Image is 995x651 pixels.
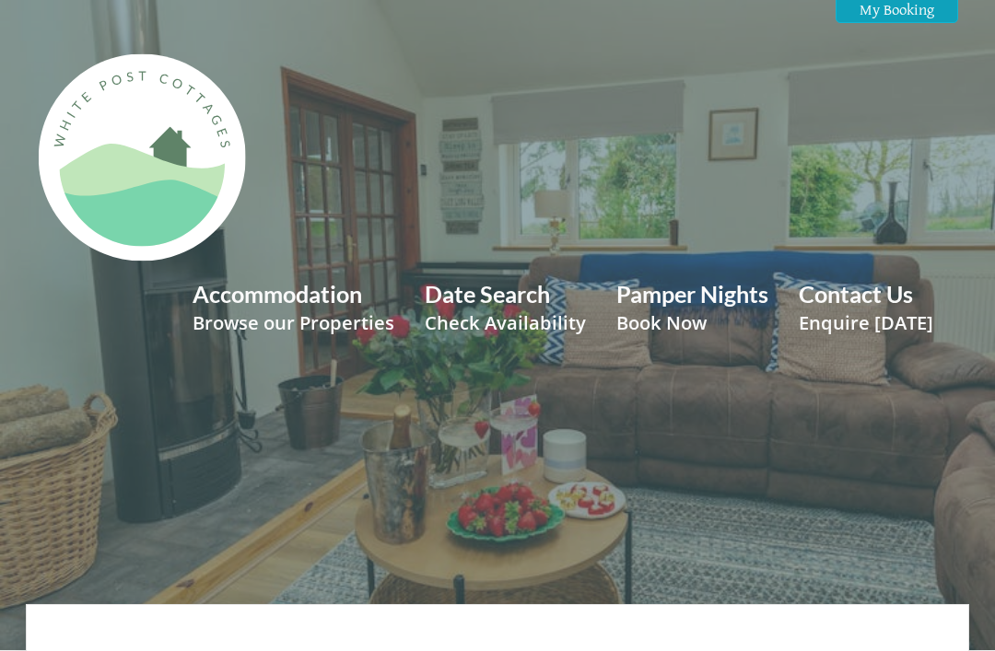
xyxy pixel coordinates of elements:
[616,280,768,335] a: Pamper NightsBook Now
[799,280,933,335] a: Contact UsEnquire [DATE]
[193,280,394,335] a: AccommodationBrowse our Properties
[425,309,586,335] small: Check Availability
[616,309,768,335] small: Book Now
[799,309,933,335] small: Enquire [DATE]
[26,42,256,273] img: White Post Cottages
[193,309,394,335] small: Browse our Properties
[425,280,586,335] a: Date SearchCheck Availability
